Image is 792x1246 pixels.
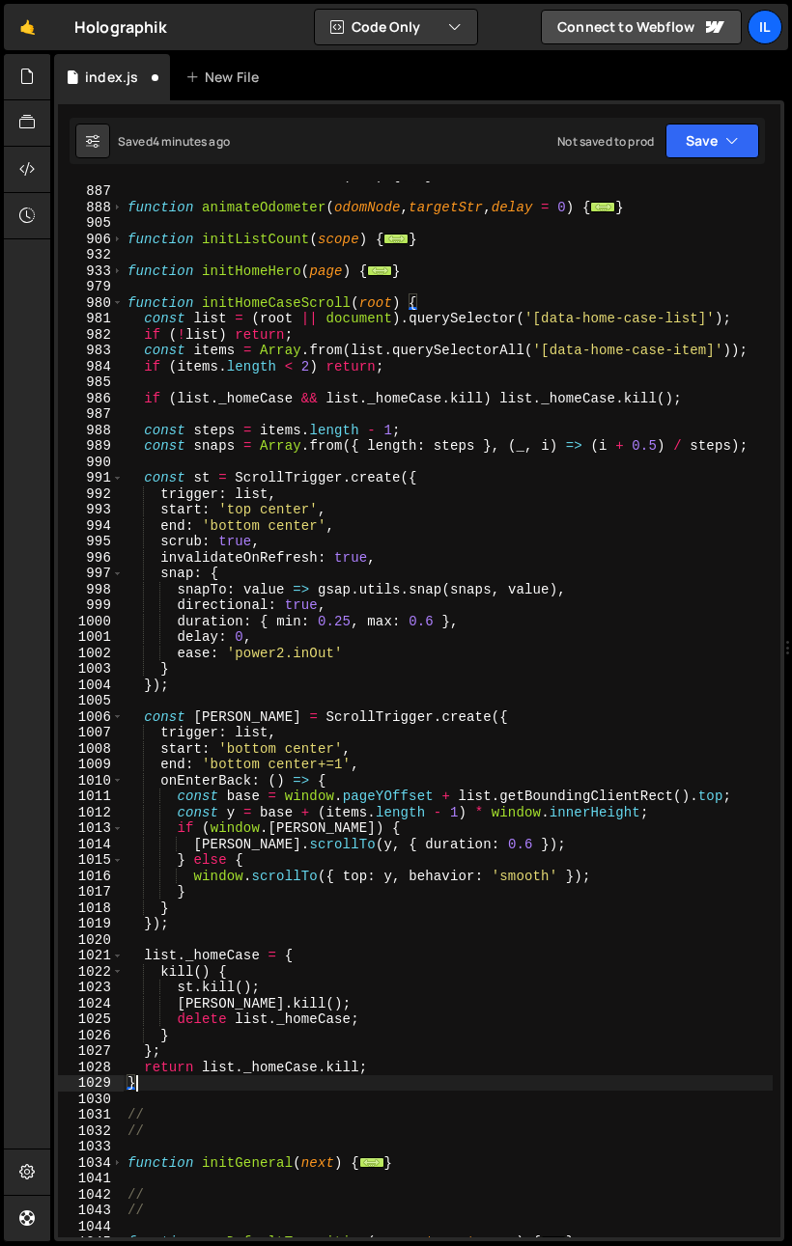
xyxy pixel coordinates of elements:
[58,534,124,550] div: 995
[58,614,124,630] div: 1000
[665,124,759,158] button: Save
[58,566,124,582] div: 997
[58,820,124,837] div: 1013
[58,582,124,598] div: 998
[58,1075,124,1092] div: 1029
[58,629,124,646] div: 1001
[58,359,124,375] div: 984
[4,4,51,50] a: 🤙
[153,133,230,150] div: 4 minutes ago
[58,183,124,200] div: 887
[185,68,267,87] div: New File
[58,391,124,407] div: 986
[58,661,124,678] div: 1003
[58,343,124,359] div: 983
[58,757,124,773] div: 1009
[58,263,124,280] div: 933
[58,486,124,503] div: 992
[557,133,654,150] div: Not saved to prod
[58,311,124,327] div: 981
[58,805,124,821] div: 1012
[118,133,230,150] div: Saved
[58,1060,124,1076] div: 1028
[58,247,124,263] div: 932
[58,773,124,789] div: 1010
[58,837,124,853] div: 1014
[58,1219,124,1235] div: 1044
[58,741,124,758] div: 1008
[58,932,124,949] div: 1020
[58,232,124,248] div: 906
[58,709,124,726] div: 1006
[383,233,409,243] span: ...
[590,201,615,211] span: ...
[58,1092,124,1108] div: 1030
[58,295,124,312] div: 980
[367,264,392,275] span: ...
[58,980,124,996] div: 1023
[58,1171,124,1187] div: 1041
[58,646,124,662] div: 1002
[58,948,124,964] div: 1021
[58,374,124,391] div: 985
[58,678,124,694] div: 1004
[58,423,124,439] div: 988
[58,518,124,535] div: 994
[541,10,742,44] a: Connect to Webflow
[58,597,124,614] div: 999
[359,1156,384,1167] span: ...
[85,68,138,87] div: index.js
[58,1203,124,1219] div: 1043
[58,996,124,1012] div: 1024
[58,550,124,567] div: 996
[58,852,124,869] div: 1015
[58,406,124,423] div: 987
[58,900,124,917] div: 1018
[58,1011,124,1028] div: 1025
[58,693,124,709] div: 1005
[58,455,124,471] div: 990
[58,1155,124,1172] div: 1034
[58,279,124,295] div: 979
[58,438,124,455] div: 989
[58,725,124,741] div: 1007
[58,1187,124,1204] div: 1042
[58,1107,124,1123] div: 1031
[58,884,124,900] div: 1017
[74,15,167,39] div: Holographik
[58,1123,124,1140] div: 1032
[315,10,477,44] button: Code Only
[58,327,124,344] div: 982
[58,789,124,805] div: 1011
[58,470,124,486] div: 991
[58,502,124,518] div: 993
[58,869,124,885] div: 1016
[58,1043,124,1060] div: 1027
[58,916,124,932] div: 1019
[58,964,124,981] div: 1022
[58,215,124,232] div: 905
[58,1139,124,1155] div: 1033
[58,1028,124,1044] div: 1026
[748,10,782,44] a: Il
[58,200,124,216] div: 888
